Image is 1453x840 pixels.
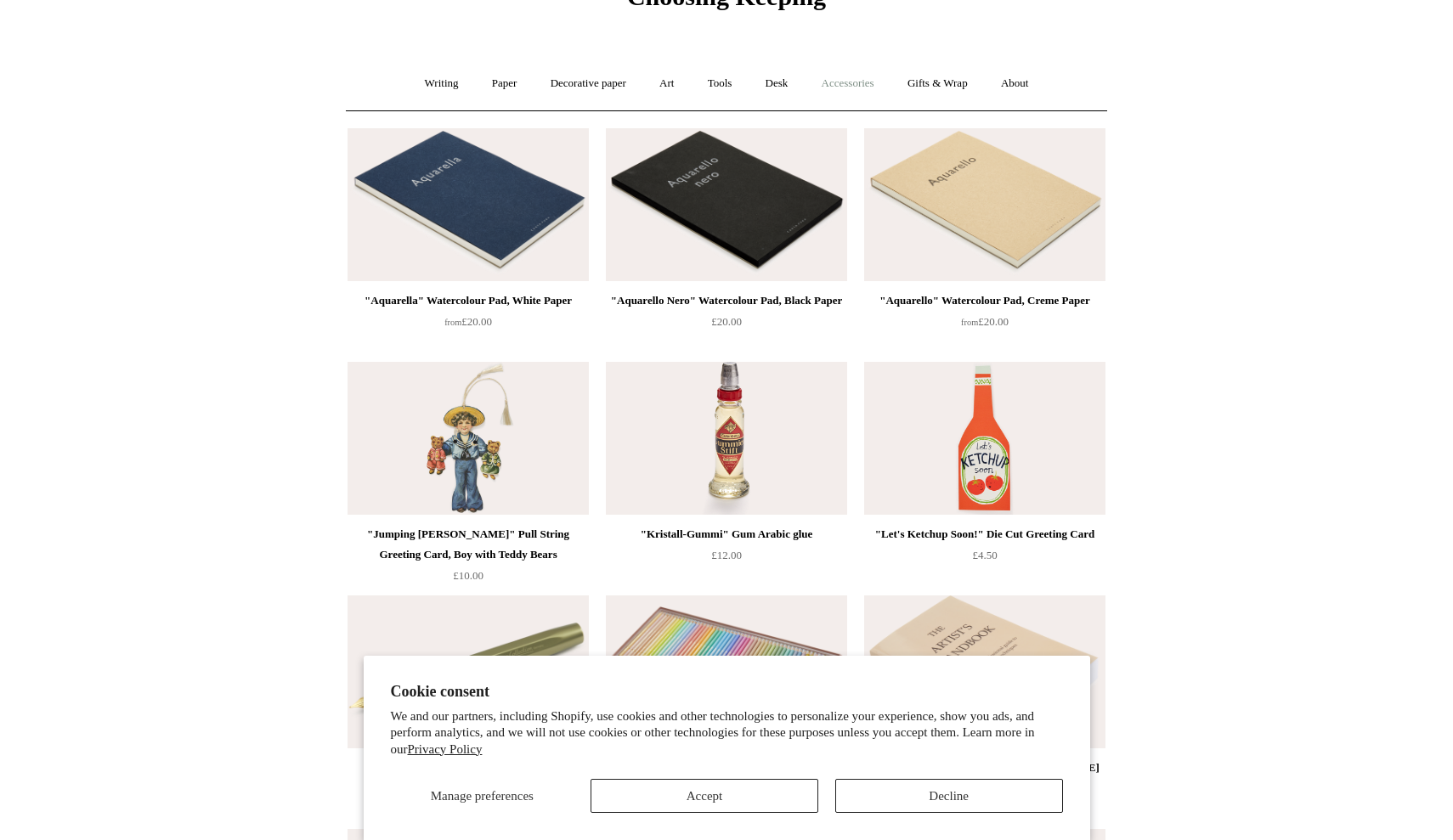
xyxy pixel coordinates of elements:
span: £12.00 [711,549,742,561]
span: £10.00 [453,569,483,582]
img: "Aquarello" Watercolour Pad, Creme Paper [864,128,1105,281]
span: from [444,318,461,327]
a: Paper [477,61,533,106]
a: Gifts & Wrap [892,61,983,106]
span: £4.50 [972,549,997,561]
h2: Cookie consent [391,683,1063,701]
div: "Olivine" Kaweco Collection Fountain Pen [352,758,585,778]
a: "Olivine" Kaweco Collection Fountain Pen "Olivine" Kaweco Collection Fountain Pen [348,595,589,748]
span: Manage preferences [431,789,534,803]
div: "Jumping [PERSON_NAME]" Pull String Greeting Card, Boy with Teddy Bears [352,524,585,565]
a: Writing [410,61,474,106]
a: "Aquarella" Watercolour Pad, White Paper from£20.00 [348,290,589,360]
button: Accept [591,779,818,813]
a: "Let's Ketchup Soon!" Die Cut Greeting Card £4.50 [864,524,1105,594]
a: "Kristall-Gummi" Gum Arabic glue "Kristall-Gummi" Gum Arabic glue [606,362,847,515]
button: Decline [835,779,1063,813]
a: "Aquarello Nero" Watercolour Pad, Black Paper "Aquarello Nero" Watercolour Pad, Black Paper [606,128,847,281]
a: "Pastel Tone" Artist Grade Japanese Pencils, Set of 50 "Pastel Tone" Artist Grade Japanese Pencil... [606,595,847,748]
img: "Let's Ketchup Soon!" Die Cut Greeting Card [864,362,1105,515]
a: About [986,61,1044,106]
span: £20.00 [444,315,492,328]
button: Manage preferences [390,779,574,813]
span: from [961,318,978,327]
div: "Aquarello" Watercolour Pad, Creme Paper [868,290,1101,311]
a: "Aquarello Nero" Watercolour Pad, Black Paper £20.00 [606,290,847,360]
span: £20.00 [711,315,742,328]
a: "Jumping Jack" Pull String Greeting Card, Boy with Teddy Bears "Jumping Jack" Pull String Greetin... [348,362,589,515]
a: "Aquarello" Watercolour Pad, Creme Paper from£20.00 [864,290,1105,360]
img: "Aquarella" Watercolour Pad, White Paper [348,128,589,281]
span: £20.00 [961,315,1009,328]
a: Desk [750,61,804,106]
img: "Jumping Jack" Pull String Greeting Card, Boy with Teddy Bears [348,362,589,515]
a: "Kristall-Gummi" Gum Arabic glue £12.00 [606,524,847,594]
img: "The Artist's Handbook" by Pip Seymour Book [864,595,1105,748]
a: "Jumping [PERSON_NAME]" Pull String Greeting Card, Boy with Teddy Bears £10.00 [348,524,589,594]
img: "Aquarello Nero" Watercolour Pad, Black Paper [606,128,847,281]
div: "Aquarello Nero" Watercolour Pad, Black Paper [610,290,843,311]
img: "Olivine" Kaweco Collection Fountain Pen [348,595,589,748]
img: "Pastel Tone" Artist Grade Japanese Pencils, Set of 50 [606,595,847,748]
a: "Let's Ketchup Soon!" Die Cut Greeting Card "Let's Ketchup Soon!" Die Cut Greeting Card [864,362,1105,515]
div: "Aquarella" Watercolour Pad, White Paper [352,290,585,311]
a: Art [644,61,689,106]
a: Decorative paper [535,61,642,106]
p: We and our partners, including Shopify, use cookies and other technologies to personalize your ex... [391,708,1063,758]
a: Accessories [806,61,890,106]
a: "Olivine" Kaweco Collection Fountain Pen £80.00 [348,758,589,827]
a: "Aquarella" Watercolour Pad, White Paper "Aquarella" Watercolour Pad, White Paper [348,128,589,281]
a: Privacy Policy [408,742,483,756]
a: Tools [693,61,748,106]
div: "Let's Ketchup Soon!" Die Cut Greeting Card [868,524,1101,544]
img: "Kristall-Gummi" Gum Arabic glue [606,362,847,515]
a: "The Artist's Handbook" by Pip Seymour Book "The Artist's Handbook" by Pip Seymour Book [864,595,1105,748]
a: "Aquarello" Watercolour Pad, Creme Paper "Aquarello" Watercolour Pad, Creme Paper [864,128,1105,281]
div: "Kristall-Gummi" Gum Arabic glue [610,524,843,544]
